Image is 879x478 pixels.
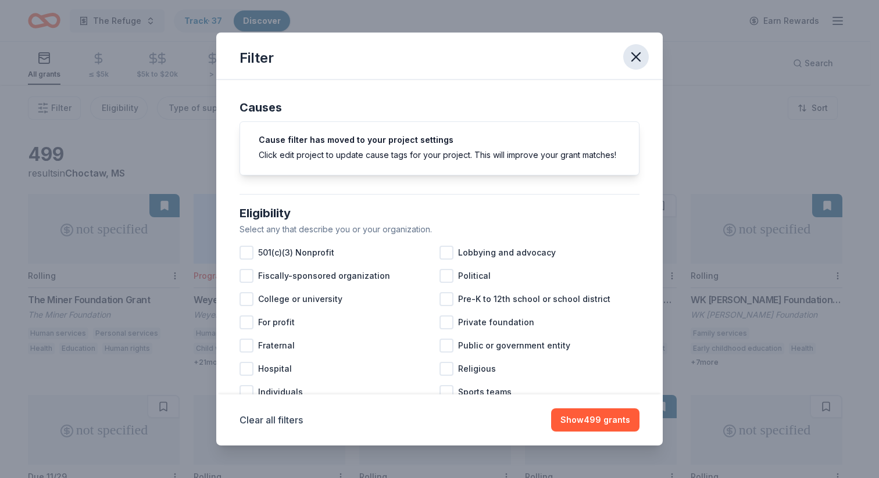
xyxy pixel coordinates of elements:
[259,136,620,144] h5: Cause filter has moved to your project settings
[240,49,274,67] div: Filter
[258,339,295,353] span: Fraternal
[551,408,639,432] button: Show499 grants
[258,362,292,376] span: Hospital
[458,292,610,306] span: Pre-K to 12th school or school district
[458,315,534,329] span: Private foundation
[258,269,390,283] span: Fiscally-sponsored organization
[258,385,303,399] span: Individuals
[458,385,512,399] span: Sports teams
[458,362,496,376] span: Religious
[458,269,491,283] span: Political
[240,222,639,236] div: Select any that describe you or your organization.
[240,413,303,427] button: Clear all filters
[240,204,639,222] div: Eligibility
[258,315,295,329] span: For profit
[458,246,556,260] span: Lobbying and advocacy
[259,149,620,161] div: Click edit project to update cause tags for your project. This will improve your grant matches!
[258,292,342,306] span: College or university
[458,339,570,353] span: Public or government entity
[258,246,334,260] span: 501(c)(3) Nonprofit
[240,98,639,117] div: Causes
